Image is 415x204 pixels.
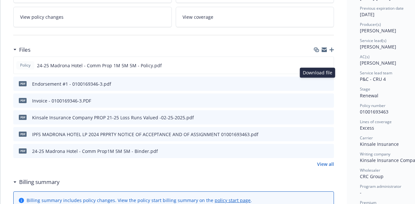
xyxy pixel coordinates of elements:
[360,189,362,196] span: -
[360,27,396,34] span: [PERSON_NAME]
[360,109,388,115] span: 01001693463
[315,131,320,138] button: download file
[360,167,380,173] span: Wholesaler
[317,161,334,167] a: View all
[19,46,30,54] h3: Files
[32,148,158,155] div: 24-25 Madrona Hotel - Comm Prop1M 5M 5M - Binder.pdf
[315,114,320,121] button: download file
[326,97,331,104] button: preview file
[315,62,320,69] button: download file
[325,62,331,69] button: preview file
[32,97,91,104] div: Invoice - 0100169346-3.PDF
[360,173,384,179] span: CRC Group
[20,14,64,20] span: View policy changes
[19,98,27,103] span: PDF
[360,60,396,66] span: [PERSON_NAME]
[360,141,399,147] span: Kinsale Insurance
[13,46,30,54] div: Files
[360,119,392,124] span: Lines of coverage
[13,7,172,27] a: View policy changes
[19,62,32,68] span: Policy
[360,70,392,76] span: Service lead team
[19,115,27,120] span: pdf
[360,54,370,59] span: AC(s)
[360,103,385,108] span: Policy number
[326,148,331,155] button: preview file
[19,81,27,86] span: pdf
[176,7,334,27] a: View coverage
[360,5,404,11] span: Previous expiration date
[32,81,111,87] div: Endorsement #1 - 0100169346-3.pdf
[326,131,331,138] button: preview file
[326,80,331,88] button: preview file
[315,148,320,155] button: download file
[183,14,213,20] span: View coverage
[360,22,381,27] span: Producer(s)
[360,44,396,50] span: [PERSON_NAME]
[27,197,252,204] div: Billing summary includes policy changes. View the policy start billing summary on the .
[360,76,386,82] span: P&C - CRU 4
[360,11,374,17] span: [DATE]
[300,68,335,78] div: Download file
[360,92,378,99] span: Renewal
[215,197,251,203] a: policy start page
[19,178,60,186] h3: Billing summary
[19,132,27,136] span: pdf
[37,62,162,69] span: 24-25 Madrona Hotel - Comm Prop 1M 5M 5M - Policy.pdf
[360,135,373,141] span: Carrier
[360,184,401,189] span: Program administrator
[32,131,258,138] div: IPFS MADRONA HOTEL LP 2024 PRPRTY NOTICE OF ACCEPTANCE AND OF ASSIGNMENT 01001693463.pdf
[360,86,370,92] span: Stage
[314,80,320,88] button: download file
[315,97,320,104] button: download file
[19,148,27,153] span: pdf
[360,38,386,43] span: Service lead(s)
[32,114,194,121] div: Kinsale Insurance Company PROP 21-25 Loss Runs Valued -02-25-2025.pdf
[13,178,60,186] div: Billing summary
[326,114,331,121] button: preview file
[360,151,390,157] span: Writing company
